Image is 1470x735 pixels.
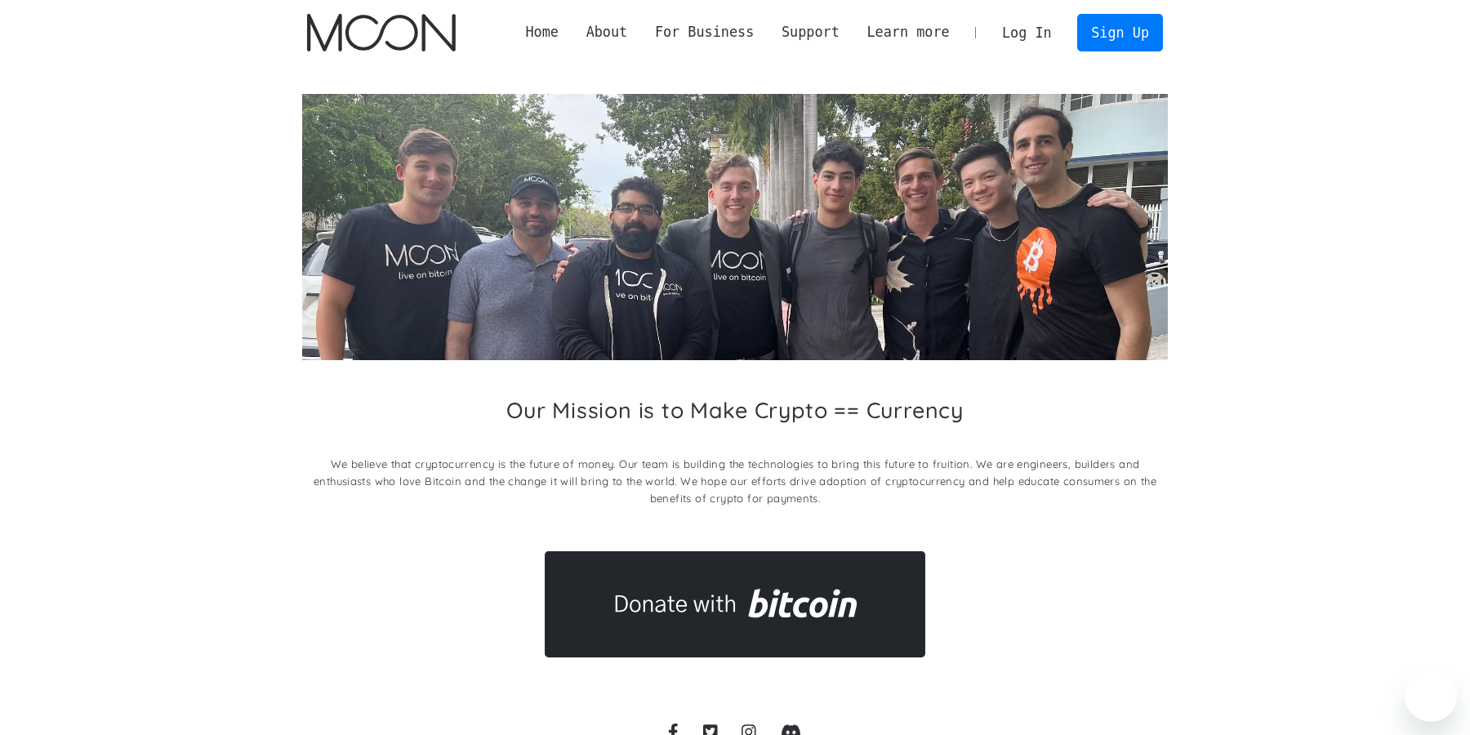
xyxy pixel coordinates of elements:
[512,22,572,42] a: Home
[853,22,964,42] div: Learn more
[506,397,964,423] h2: Our Mission is to Make Crypto == Currency
[586,22,628,42] div: About
[307,14,455,51] a: home
[866,22,949,42] div: Learn more
[988,15,1065,51] a: Log In
[641,22,768,42] div: For Business
[307,14,455,51] img: Moon Logo
[572,22,641,42] div: About
[655,22,754,42] div: For Business
[1405,670,1457,722] iframe: Button to launch messaging window
[302,456,1169,507] p: We believe that cryptocurrency is the future of money. Our team is building the technologies to b...
[768,22,853,42] div: Support
[782,22,840,42] div: Support
[1077,14,1162,51] a: Sign Up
